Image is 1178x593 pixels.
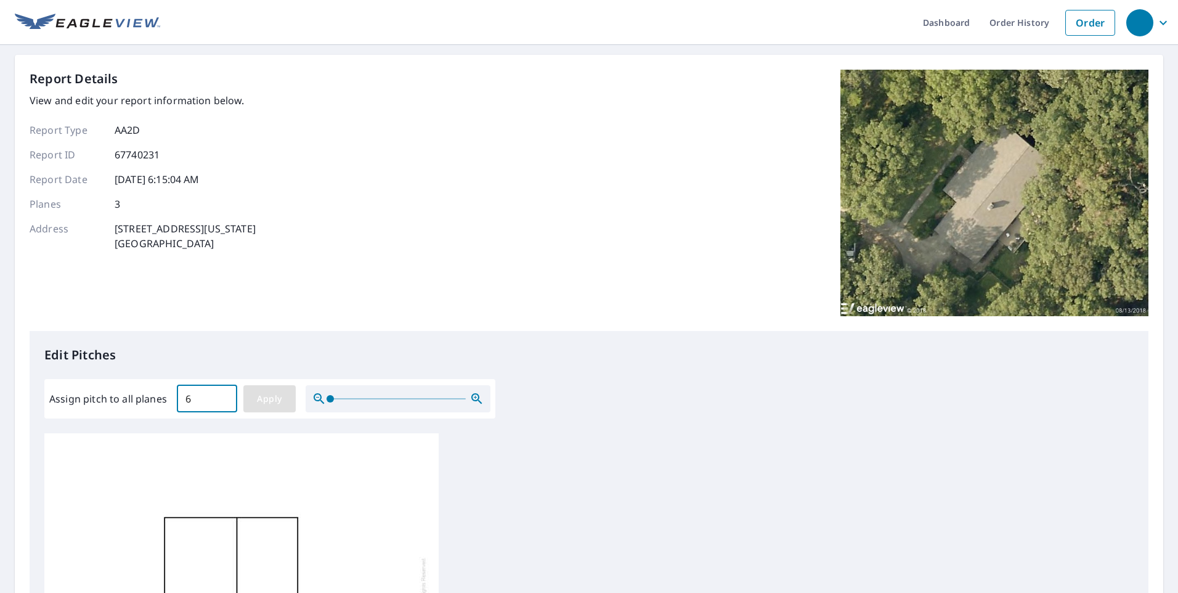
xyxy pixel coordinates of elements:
button: Apply [243,385,296,412]
p: [STREET_ADDRESS][US_STATE] [GEOGRAPHIC_DATA] [115,221,256,251]
p: AA2D [115,123,140,137]
span: Apply [253,391,286,407]
input: 00.0 [177,382,237,416]
img: EV Logo [15,14,160,32]
a: Order [1065,10,1115,36]
p: 67740231 [115,147,160,162]
p: Planes [30,197,104,211]
img: Top image [840,70,1148,316]
p: 3 [115,197,120,211]
p: Report ID [30,147,104,162]
p: View and edit your report information below. [30,93,256,108]
p: [DATE] 6:15:04 AM [115,172,200,187]
p: Report Type [30,123,104,137]
label: Assign pitch to all planes [49,391,167,406]
p: Report Details [30,70,118,88]
p: Report Date [30,172,104,187]
p: Edit Pitches [44,346,1134,364]
p: Address [30,221,104,251]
